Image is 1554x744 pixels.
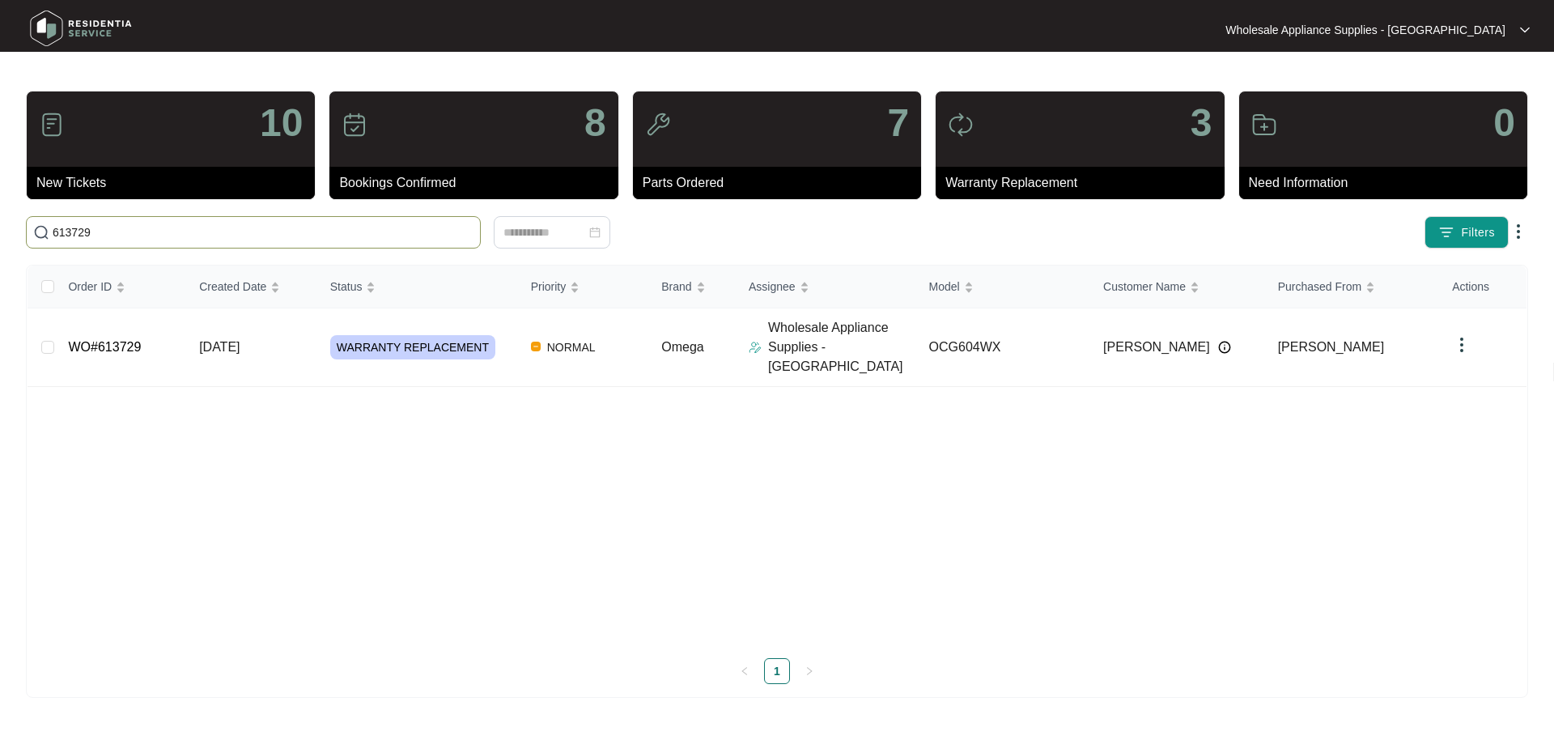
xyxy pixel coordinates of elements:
th: Status [317,266,518,308]
img: dropdown arrow [1452,335,1471,355]
p: New Tickets [36,173,315,193]
img: residentia service logo [24,4,138,53]
p: 10 [260,104,303,142]
img: Vercel Logo [531,342,541,351]
span: Customer Name [1103,278,1186,295]
th: Brand [648,266,736,308]
img: icon [948,112,974,138]
img: dropdown arrow [1520,26,1530,34]
th: Assignee [736,266,916,308]
p: 3 [1191,104,1212,142]
span: Omega [661,340,703,354]
th: Priority [518,266,649,308]
img: Assigner Icon [749,341,762,354]
th: Created Date [186,266,317,308]
th: Actions [1439,266,1526,308]
li: Next Page [796,658,822,684]
button: left [732,658,758,684]
th: Order ID [55,266,186,308]
p: Wholesale Appliance Supplies - [GEOGRAPHIC_DATA] [1225,22,1505,38]
th: Customer Name [1090,266,1265,308]
a: 1 [765,659,789,683]
img: filter icon [1438,224,1454,240]
span: Filters [1461,224,1495,241]
img: search-icon [33,224,49,240]
img: icon [39,112,65,138]
img: dropdown arrow [1509,222,1528,241]
span: Model [929,278,960,295]
button: filter iconFilters [1424,216,1509,249]
p: 8 [584,104,606,142]
p: Wholesale Appliance Supplies - [GEOGRAPHIC_DATA] [768,318,916,376]
button: right [796,658,822,684]
span: [PERSON_NAME] [1103,338,1210,357]
span: left [740,666,749,676]
img: Info icon [1218,341,1231,354]
span: WARRANTY REPLACEMENT [330,335,495,359]
span: right [805,666,814,676]
span: NORMAL [541,338,602,357]
li: 1 [764,658,790,684]
td: OCG604WX [916,308,1091,387]
span: [PERSON_NAME] [1278,340,1385,354]
img: icon [1251,112,1277,138]
img: icon [342,112,367,138]
span: Status [330,278,363,295]
a: WO#613729 [68,340,141,354]
p: Need Information [1249,173,1527,193]
span: Assignee [749,278,796,295]
span: Brand [661,278,691,295]
img: icon [645,112,671,138]
th: Purchased From [1265,266,1440,308]
p: Parts Ordered [643,173,921,193]
p: Bookings Confirmed [339,173,618,193]
p: Warranty Replacement [945,173,1224,193]
span: Created Date [199,278,266,295]
span: Order ID [68,278,112,295]
p: 7 [887,104,909,142]
p: 0 [1493,104,1515,142]
li: Previous Page [732,658,758,684]
span: [DATE] [199,340,240,354]
input: Search by Order Id, Assignee Name, Customer Name, Brand and Model [53,223,473,241]
th: Model [916,266,1091,308]
span: Purchased From [1278,278,1361,295]
span: Priority [531,278,567,295]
